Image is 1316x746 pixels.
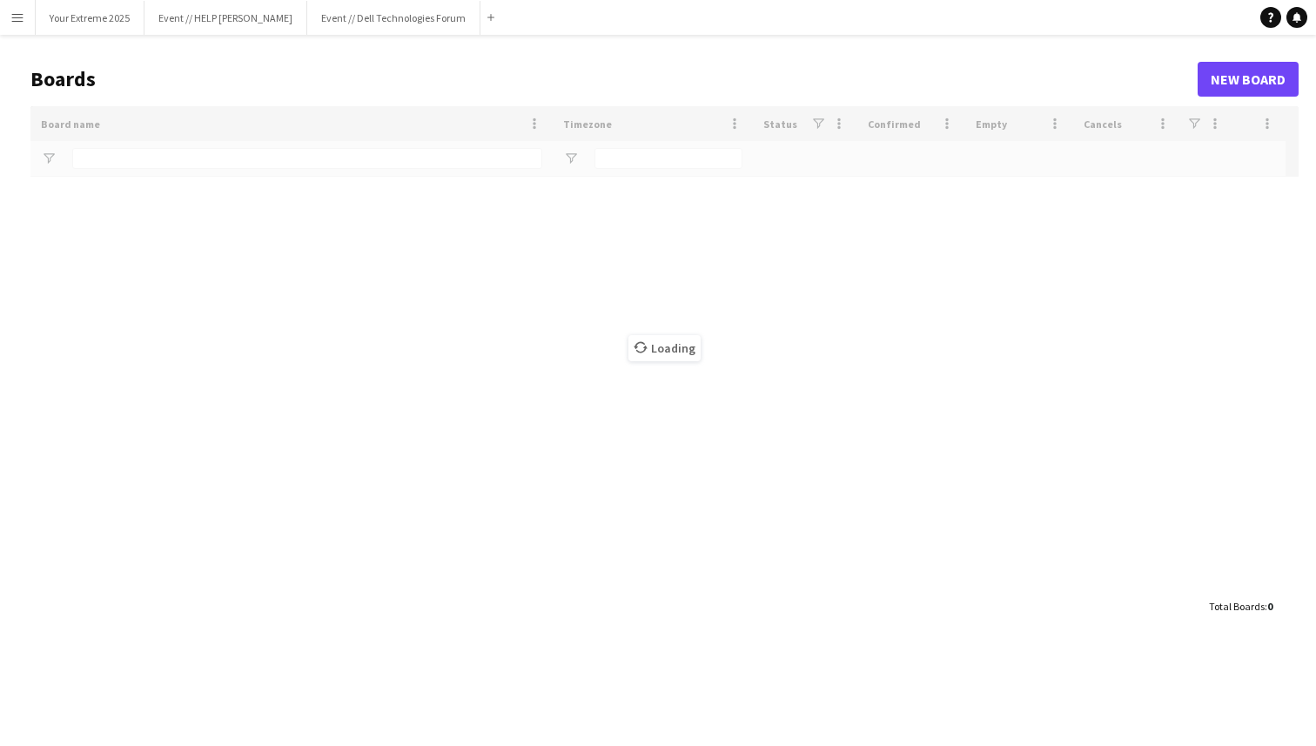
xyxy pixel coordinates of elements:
[307,1,480,35] button: Event // Dell Technologies Forum
[1209,589,1272,623] div: :
[1198,62,1299,97] a: New Board
[1209,600,1265,613] span: Total Boards
[30,66,1198,92] h1: Boards
[1267,600,1272,613] span: 0
[144,1,307,35] button: Event // HELP [PERSON_NAME]
[36,1,144,35] button: Your Extreme 2025
[628,335,701,361] span: Loading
